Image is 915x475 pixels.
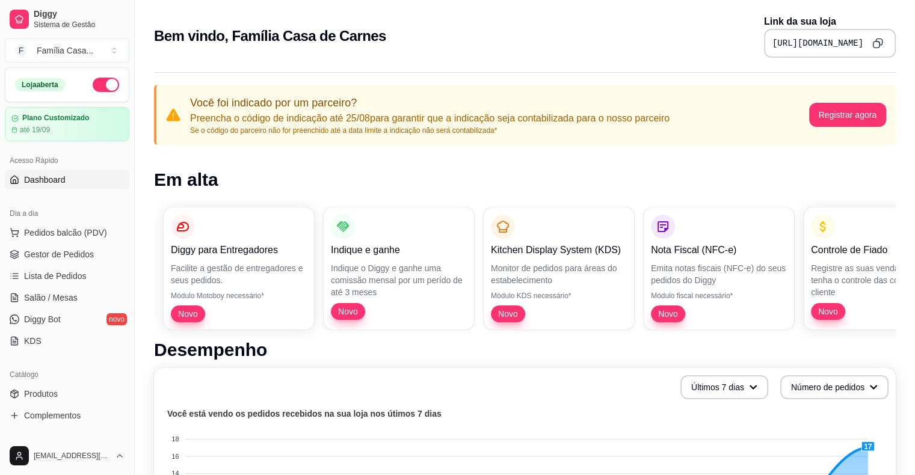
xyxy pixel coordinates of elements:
div: Acesso Rápido [5,151,129,170]
p: Indique o Diggy e ganhe uma comissão mensal por um perído de até 3 meses [331,262,467,298]
p: Módulo KDS necessário* [491,291,627,301]
button: Copy to clipboard [868,34,887,53]
a: Complementos [5,406,129,425]
span: Novo [493,308,523,320]
a: Diggy Botnovo [5,310,129,329]
button: [EMAIL_ADDRESS][DOMAIN_NAME] [5,441,129,470]
button: Pedidos balcão (PDV) [5,223,129,242]
span: Sistema de Gestão [34,20,125,29]
button: Diggy para EntregadoresFacilite a gestão de entregadores e seus pedidos.Módulo Motoboy necessário... [164,207,314,329]
p: Kitchen Display System (KDS) [491,243,627,257]
span: Produtos [24,388,58,400]
p: Se o código do parceiro não for preenchido até a data limite a indicação não será contabilizada* [190,126,670,135]
tspan: 16 [171,453,179,460]
span: Lista de Pedidos [24,270,87,282]
p: Módulo fiscal necessário* [651,291,787,301]
button: Select a team [5,38,129,63]
span: Diggy [34,9,125,20]
span: Novo [653,308,683,320]
h1: Desempenho [154,339,896,361]
a: Produtos [5,384,129,403]
a: Dashboard [5,170,129,189]
span: F [15,44,27,57]
button: Nota Fiscal (NFC-e)Emita notas fiscais (NFC-e) do seus pedidos do DiggyMódulo fiscal necessário*Novo [644,207,794,329]
div: Catálogo [5,365,129,384]
a: Gestor de Pedidos [5,245,129,264]
p: Facilite a gestão de entregadores e seus pedidos. [171,262,307,286]
a: Plano Customizadoaté 19/09 [5,107,129,141]
div: Dia a dia [5,204,129,223]
text: Você está vendo os pedidos recebidos na sua loja nos útimos 7 dias [167,409,442,418]
p: Diggy para Entregadores [171,243,307,257]
span: Gestor de Pedidos [24,248,94,260]
p: Link da sua loja [764,14,896,29]
button: Registrar agora [809,103,887,127]
p: Módulo Motoboy necessário* [171,291,307,301]
span: Salão / Mesas [24,292,78,304]
span: KDS [24,335,42,347]
p: Indique e ganhe [331,243,467,257]
span: Novo [173,308,203,320]
article: Plano Customizado [22,114,89,123]
p: Você foi indicado por um parceiro? [190,94,670,111]
button: Alterar Status [93,78,119,92]
button: Últimos 7 dias [680,375,768,399]
p: Preencha o código de indicação até 25/08 para garantir que a indicação seja contabilizada para o ... [190,111,670,126]
a: DiggySistema de Gestão [5,5,129,34]
span: Novo [813,305,843,317]
a: Lista de Pedidos [5,266,129,286]
p: Nota Fiscal (NFC-e) [651,243,787,257]
span: [EMAIL_ADDRESS][DOMAIN_NAME] [34,451,110,461]
pre: [URL][DOMAIN_NAME] [772,37,863,49]
a: KDS [5,331,129,351]
span: Pedidos balcão (PDV) [24,227,107,239]
span: Dashboard [24,174,66,186]
a: Salão / Mesas [5,288,129,307]
div: Loja aberta [15,78,65,91]
p: Emita notas fiscais (NFC-e) do seus pedidos do Diggy [651,262,787,286]
button: Kitchen Display System (KDS)Monitor de pedidos para áreas do estabelecimentoMódulo KDS necessário... [484,207,634,329]
p: Monitor de pedidos para áreas do estabelecimento [491,262,627,286]
tspan: 18 [171,435,179,443]
button: Número de pedidos [780,375,889,399]
button: Indique e ganheIndique o Diggy e ganhe uma comissão mensal por um perído de até 3 mesesNovo [324,207,474,329]
div: Família Casa ... [37,44,93,57]
span: Novo [333,305,363,317]
h2: Bem vindo, Família Casa de Carnes [154,26,386,46]
article: até 19/09 [20,125,50,135]
h1: Em alta [154,169,896,191]
span: Complementos [24,409,81,421]
span: Diggy Bot [24,313,61,325]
